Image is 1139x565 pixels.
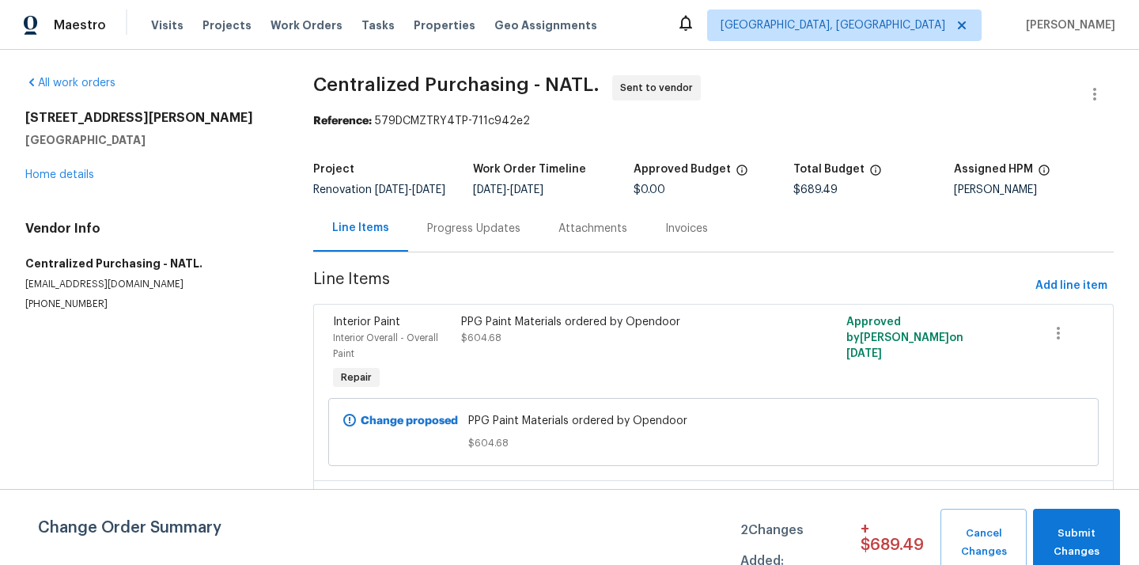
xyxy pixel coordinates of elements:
[461,314,773,330] div: PPG Paint Materials ordered by Opendoor
[25,221,275,237] h4: Vendor Info
[473,164,586,175] h5: Work Order Timeline
[869,164,882,184] span: The total cost of line items that have been proposed by Opendoor. This sum includes line items th...
[313,271,1029,301] span: Line Items
[375,184,408,195] span: [DATE]
[361,415,458,427] b: Change proposed
[313,113,1114,129] div: 579DCMZTRY4TP-711c942e2
[313,184,445,195] span: Renovation
[473,184,506,195] span: [DATE]
[620,80,699,96] span: Sent to vendor
[721,17,945,33] span: [GEOGRAPHIC_DATA], [GEOGRAPHIC_DATA]
[468,435,959,451] span: $604.68
[665,221,708,237] div: Invoices
[461,333,501,343] span: $604.68
[332,220,389,236] div: Line Items
[510,184,543,195] span: [DATE]
[1041,525,1112,561] span: Submit Changes
[25,169,94,180] a: Home details
[202,17,252,33] span: Projects
[25,298,275,311] p: [PHONE_NUMBER]
[25,132,275,148] h5: [GEOGRAPHIC_DATA]
[1020,17,1115,33] span: [PERSON_NAME]
[634,164,731,175] h5: Approved Budget
[361,20,395,31] span: Tasks
[25,78,115,89] a: All work orders
[494,17,597,33] span: Geo Assignments
[333,317,400,328] span: Interior Paint
[793,164,865,175] h5: Total Budget
[736,164,748,184] span: The total cost of line items that have been approved by both Opendoor and the Trade Partner. This...
[333,333,438,358] span: Interior Overall - Overall Paint
[313,116,372,127] b: Reference:
[954,164,1033,175] h5: Assigned HPM
[473,184,543,195] span: -
[1035,276,1107,296] span: Add line item
[1029,271,1114,301] button: Add line item
[414,17,475,33] span: Properties
[468,413,959,429] span: PPG Paint Materials ordered by Opendoor
[1038,164,1050,184] span: The hpm assigned to this work order.
[313,75,600,94] span: Centralized Purchasing - NATL.
[25,278,275,291] p: [EMAIL_ADDRESS][DOMAIN_NAME]
[634,184,665,195] span: $0.00
[558,221,627,237] div: Attachments
[846,348,882,359] span: [DATE]
[846,317,963,359] span: Approved by [PERSON_NAME] on
[25,110,275,126] h2: [STREET_ADDRESS][PERSON_NAME]
[271,17,342,33] span: Work Orders
[948,525,1018,561] span: Cancel Changes
[335,370,378,385] span: Repair
[375,184,445,195] span: -
[25,256,275,271] h5: Centralized Purchasing - NATL.
[54,17,106,33] span: Maestro
[412,184,445,195] span: [DATE]
[954,184,1114,195] div: [PERSON_NAME]
[151,17,184,33] span: Visits
[427,221,520,237] div: Progress Updates
[313,164,354,175] h5: Project
[793,184,838,195] span: $689.49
